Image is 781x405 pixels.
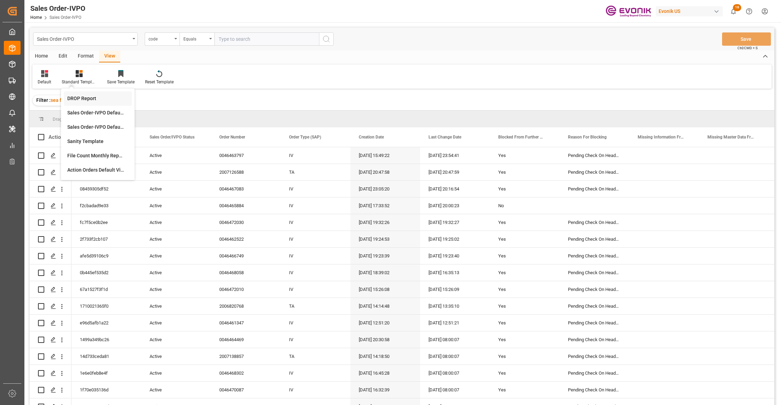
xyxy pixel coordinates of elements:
div: f2cbadad9e33 [71,197,141,214]
div: Press SPACE to select this row. [30,147,71,164]
span: 18 [733,4,741,11]
div: Sanity Template [67,138,128,145]
div: Yes [498,265,551,281]
div: 2007138857 [211,348,281,365]
div: [DATE] 20:47:59 [420,164,490,180]
div: [DATE] 14:14:48 [350,298,420,314]
div: Active [150,148,203,164]
div: Active [150,215,203,231]
div: Pending Check On Header Level, Special Transport Requirements Unchecked [560,164,629,180]
div: 2f733f2cb107 [71,231,141,247]
div: Save Template [107,79,135,85]
button: Help Center [741,3,757,19]
div: IV [281,147,350,164]
button: open menu [33,32,138,46]
div: [DATE] 08:00:07 [420,331,490,348]
div: [DATE] 20:00:23 [420,197,490,214]
div: code [149,34,172,42]
div: [DATE] 16:32:39 [350,382,420,398]
button: Save [722,32,771,46]
div: Press SPACE to select this row. [30,231,71,248]
div: Press SPACE to select this row. [30,382,71,398]
span: Missing Information From Header [638,135,684,140]
div: IV [281,181,350,197]
div: Active [150,332,203,348]
div: 0046472010 [211,281,281,298]
span: sea freight Pending Orders [51,97,110,103]
div: [DATE] 19:32:26 [350,214,420,231]
div: 1499a349bc26 [71,331,141,348]
div: 0046472030 [211,214,281,231]
div: [DATE] 15:26:09 [420,281,490,298]
span: Last Change Date [429,135,461,140]
div: Pending Check On Header Level, Special Transport Requirements Unchecked [560,248,629,264]
button: open menu [180,32,214,46]
div: [DATE] 15:49:22 [350,147,420,164]
div: [DATE] 08:00:07 [420,365,490,381]
div: 1e6e0feb8e4f [71,365,141,381]
div: Home [30,51,53,62]
div: Pending Check On Header Level, Special Transport Requirements Unchecked [560,315,629,331]
div: 0046465884 [211,197,281,214]
div: Yes [498,382,551,398]
div: [DATE] 20:30:58 [350,331,420,348]
div: [DATE] 19:23:39 [350,248,420,264]
div: Active [150,198,203,214]
div: Press SPACE to select this row. [30,281,71,298]
div: [DATE] 19:23:40 [420,248,490,264]
div: 1f70e035136d [71,382,141,398]
div: afe5d39106c9 [71,248,141,264]
div: 0046462522 [211,231,281,247]
div: DROP Report [67,95,128,102]
div: Pending Check On Header Level, Special Transport Requirements Unchecked [560,298,629,314]
div: [DATE] 23:54:41 [420,147,490,164]
div: Press SPACE to select this row. [30,197,71,214]
div: Press SPACE to select this row. [30,181,71,197]
div: Default [38,79,51,85]
span: Creation Date [359,135,384,140]
div: Reset Template [145,79,174,85]
div: Active [150,315,203,331]
div: 0046461347 [211,315,281,331]
div: [DATE] 19:32:27 [420,214,490,231]
div: [DATE] 20:16:54 [420,181,490,197]
div: [DATE] 19:24:53 [350,231,420,247]
div: Yes [498,148,551,164]
div: IV [281,315,350,331]
div: 0046463797 [211,147,281,164]
div: Evonik US [656,6,723,16]
div: Yes [498,231,551,247]
div: [DATE] 14:18:50 [350,348,420,365]
span: Ctrl/CMD + S [737,45,758,51]
div: e96d5afb1a22 [71,315,141,331]
span: Order Type (SAP) [289,135,321,140]
button: Evonik US [656,5,726,18]
div: Pending Check On Header Level, Special Transport Requirements Unchecked [560,331,629,348]
div: TA [281,164,350,180]
button: show 18 new notifications [726,3,741,19]
div: Sales Order-IVPO Default [PERSON_NAME] [67,123,128,131]
div: Yes [498,181,551,197]
div: [DATE] 16:45:28 [350,365,420,381]
div: [DATE] 12:51:20 [350,315,420,331]
div: [DATE] 18:39:02 [350,264,420,281]
div: 0046464469 [211,331,281,348]
div: IV [281,365,350,381]
div: [DATE] 08:00:07 [420,348,490,365]
div: Yes [498,164,551,180]
div: 0046466749 [211,248,281,264]
div: Yes [498,282,551,298]
div: Press SPACE to select this row. [30,264,71,281]
div: [DATE] 13:35:10 [420,298,490,314]
div: [DATE] 23:05:20 [350,181,420,197]
div: Yes [498,215,551,231]
div: IV [281,264,350,281]
div: 14d733ceda81 [71,348,141,365]
div: 2006820768 [211,298,281,314]
div: Active [150,382,203,398]
a: Home [30,15,42,20]
div: Press SPACE to select this row. [30,214,71,231]
div: 08459305df52 [71,181,141,197]
div: 0046468058 [211,264,281,281]
div: Yes [498,348,551,365]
